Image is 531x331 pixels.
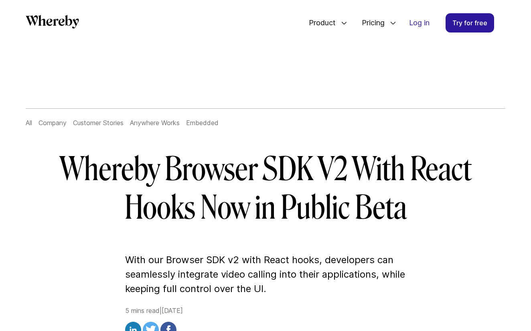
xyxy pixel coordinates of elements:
svg: Whereby [26,15,79,28]
p: With our Browser SDK v2 with React hooks, developers can seamlessly integrate video calling into ... [125,253,406,296]
span: Pricing [354,10,387,36]
a: Whereby [26,15,79,31]
a: Log in [403,14,436,32]
a: All [26,119,32,127]
h1: Whereby Browser SDK V2 With React Hooks Now in Public Beta [34,150,497,227]
a: Anywhere Works [130,119,180,127]
a: Customer Stories [73,119,124,127]
a: Embedded [186,119,219,127]
span: Product [301,10,338,36]
a: Company [39,119,67,127]
a: Try for free [446,13,494,32]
